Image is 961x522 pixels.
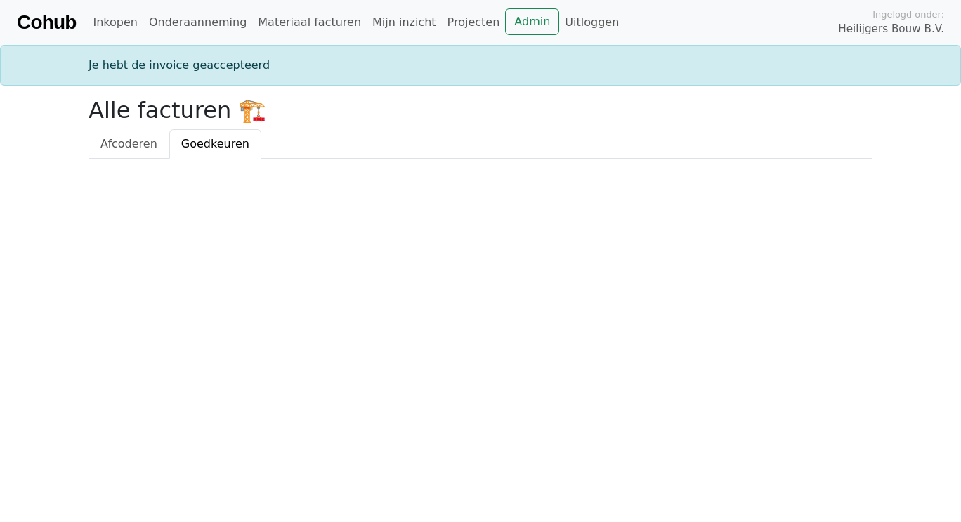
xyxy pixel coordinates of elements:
[169,129,261,159] a: Goedkeuren
[367,8,442,37] a: Mijn inzicht
[442,8,506,37] a: Projecten
[143,8,252,37] a: Onderaanneming
[252,8,367,37] a: Materiaal facturen
[872,8,944,21] span: Ingelogd onder:
[100,137,157,150] span: Afcoderen
[838,21,944,37] span: Heilijgers Bouw B.V.
[181,137,249,150] span: Goedkeuren
[80,57,881,74] div: Je hebt de invoice geaccepteerd
[505,8,559,35] a: Admin
[89,129,169,159] a: Afcoderen
[87,8,143,37] a: Inkopen
[89,97,872,124] h2: Alle facturen 🏗️
[559,8,625,37] a: Uitloggen
[17,6,76,39] a: Cohub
